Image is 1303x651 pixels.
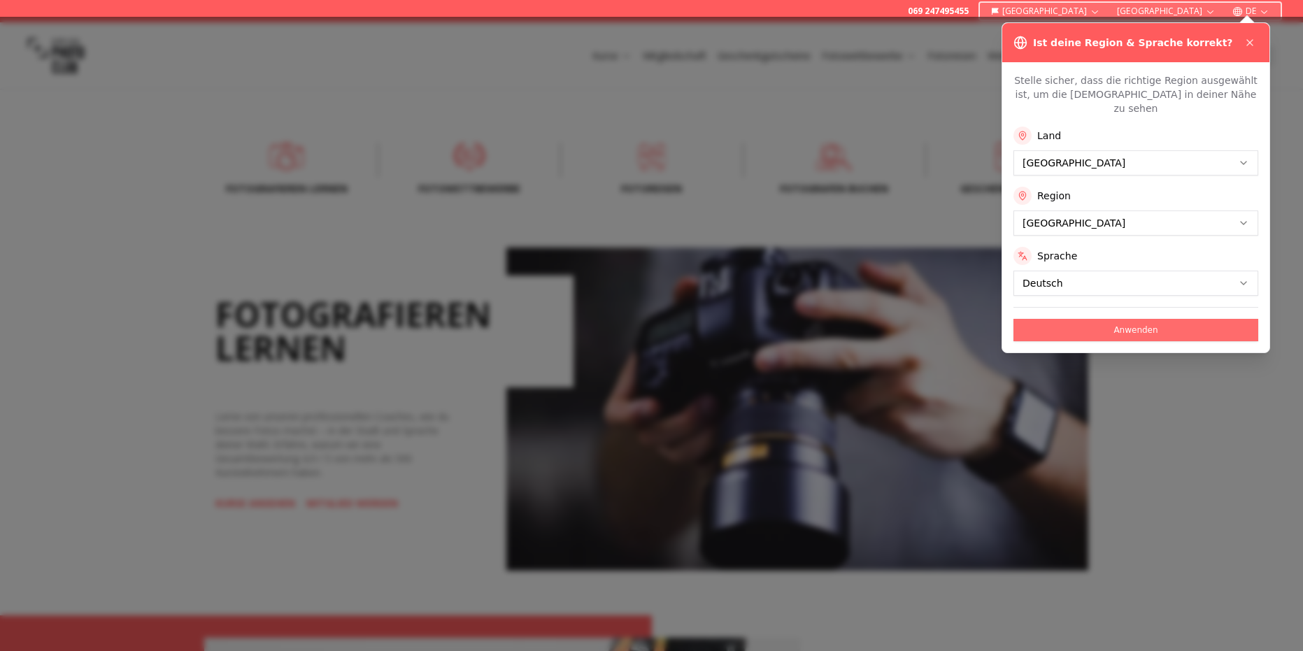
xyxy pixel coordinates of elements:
[1013,319,1258,341] button: Anwenden
[1033,36,1232,50] h3: Ist deine Region & Sprache korrekt?
[1037,189,1071,203] label: Region
[1013,73,1258,115] p: Stelle sicher, dass die richtige Region ausgewählt ist, um die [DEMOGRAPHIC_DATA] in deiner Nähe ...
[1037,129,1061,143] label: Land
[908,6,969,17] a: 069 247495455
[1227,3,1275,20] button: DE
[1111,3,1221,20] button: [GEOGRAPHIC_DATA]
[985,3,1106,20] button: [GEOGRAPHIC_DATA]
[1037,249,1077,263] label: Sprache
